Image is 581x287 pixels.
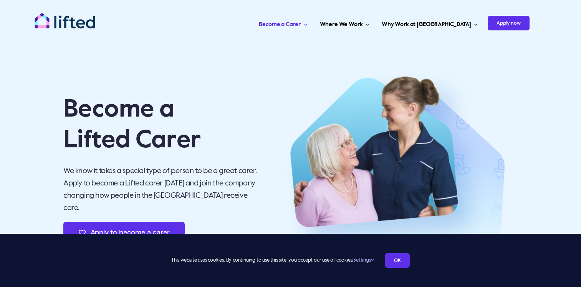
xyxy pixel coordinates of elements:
[63,222,185,243] a: Apply to become a carer
[259,18,301,31] span: Become a Carer
[488,12,530,35] a: Apply now
[318,12,372,35] a: Where We Work
[171,254,374,267] span: This website uses cookies. By continuing to use this site, you accept our use of cookies.
[353,258,374,263] a: Settings
[63,94,264,156] p: Become a Lifted Carer
[34,13,96,20] a: lifted-logo
[155,12,530,35] nav: Carer Jobs Menu
[379,12,480,35] a: Why Work at [GEOGRAPHIC_DATA]
[91,229,170,237] span: Apply to become a carer
[385,253,410,268] a: OK
[382,18,471,31] span: Why Work at [GEOGRAPHIC_DATA]
[63,167,257,212] span: We know it takes a special type of person to be a great carer. Apply to become a Lifted carer [DA...
[320,18,363,31] span: Where We Work
[257,12,310,35] a: Become a Carer
[488,16,530,30] span: Apply now
[274,58,518,275] img: Beome a Carer – Hero Image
